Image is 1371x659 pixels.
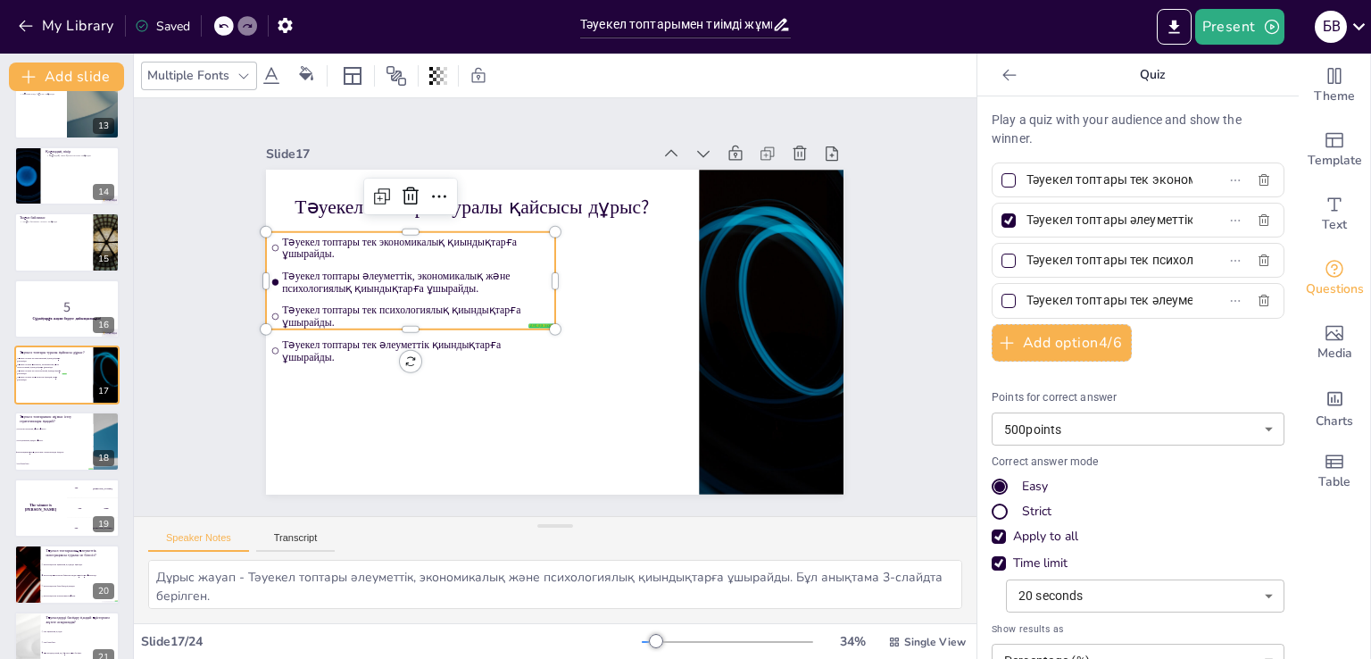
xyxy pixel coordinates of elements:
p: Quiz [1024,54,1281,96]
span: Интеграция тек психологиялық көмек. [44,596,119,598]
input: Option 3 [1026,247,1192,273]
div: 100 [67,479,120,498]
div: Layout [338,62,367,90]
button: б b [1315,9,1347,45]
p: Play a quiz with your audience and show the winner. [992,111,1284,148]
div: Saved [135,18,190,35]
span: Text [1322,215,1347,235]
p: Тәуекелдерді басқару қандай әдістермен жүзеге асырылады? [46,615,114,625]
button: Present [1195,9,1284,45]
div: Add text boxes [1299,182,1370,246]
div: 16 [14,279,120,338]
div: Background color [293,66,320,85]
div: Add images, graphics, shapes or video [1299,311,1370,375]
div: Slide 17 / 24 [141,633,642,650]
div: 17 [93,383,114,399]
div: Multiple Fonts [144,63,233,88]
button: Transcript [256,532,336,552]
span: Тек психологиялық көмек көрсету. [17,428,92,430]
div: 18 [14,412,120,471]
div: Add ready made slides [1299,118,1370,182]
span: Интеграция тек қаржылық қолдауды қамтиды. [44,563,119,566]
span: Position [386,65,407,87]
button: Add option4/6 [992,324,1132,362]
span: Table [1318,472,1350,492]
span: Тәуекелдерді анықтау, бағалау және басқару. [44,651,119,654]
input: Option 2 [1026,207,1192,233]
input: Option 4 [1026,288,1192,313]
div: Time limit [992,555,1284,572]
div: 13 [14,80,120,139]
span: Тәуекел топтары әлеуметтік, экономикалық және психологиялық қиындықтарға ұшырайды. [382,79,579,295]
div: 20 [93,583,114,599]
span: Тәуекел топтары әлеуметтік, экономикалық және психологиялық қиындықтарға ұшырайды. [17,363,66,368]
div: 19 [93,516,114,532]
div: 16 [93,317,114,333]
span: Theme [1314,87,1355,106]
button: My Library [13,12,121,40]
div: Easy [1022,478,1048,496]
div: Apply to all [992,528,1284,546]
span: Тәуекел топтары тек әлеуметтік қиындықтарға ұшырайды. [17,376,66,380]
span: Questions [1306,279,1364,299]
span: Тәуекел топтары тек психологиялық қиындықтарға ұшырайды. [17,370,66,374]
span: Тек білім беру. [44,640,119,642]
div: Change the overall theme [1299,54,1370,118]
span: Тәуекел топтары тек экономикалық қиындықтарға ұшырайды. [408,56,605,271]
span: Интеграция әлеуметтік байланыстарды нығайтуға көмектеседі. [44,574,119,577]
div: Time limit [1013,555,1068,572]
input: Option 1 [1026,167,1192,193]
p: Тәуекел топтары туралы қайсысы дұрыс? [446,38,718,335]
div: 34 % [831,633,874,650]
p: Қоғамдық пікір қалыптастыру маңызды [46,154,114,157]
input: Insert title [580,12,772,38]
div: Get real-time input from your audience [1299,246,1370,311]
div: 15 [93,251,114,267]
div: б b [1315,11,1347,43]
h4: The winner is [PERSON_NAME] [14,504,67,513]
span: Тәуекел топтары тек психологиялық қиындықтарға ұшырайды. [357,103,554,318]
span: Тек білім беру. [17,463,92,464]
div: 20 seconds [1006,580,1284,613]
div: Add a table [1299,439,1370,504]
span: Media [1317,344,1352,363]
span: Single View [904,635,966,649]
div: 14 [14,146,120,205]
div: 17 [14,346,120,405]
p: Тәуекел топтарымен жұмыс істеу стратегиялары қандай? [20,413,88,423]
div: Easy [992,478,1284,496]
p: Correct answer mode [992,455,1284,471]
div: 15 [14,213,120,271]
p: Қоғамдық пікір [46,149,114,154]
span: Тек қаржылық қолдау көрсету. [17,439,92,442]
button: Speaker Notes [148,532,249,552]
div: Strict [992,503,1284,521]
div: 500 points [992,413,1284,446]
span: Show results as [992,621,1284,637]
div: 19 [14,479,120,538]
p: Тығыз байланыс орнату маңызды [20,221,88,224]
div: 13 [93,118,114,134]
p: Тәуекел топтары туралы қайсысы дұрыс? [20,350,88,355]
button: Add slide [9,63,124,91]
div: Jaap [104,507,108,510]
span: Тәуекел топтары тек экономикалық қиындықтарға ұшырайды. [17,357,66,362]
button: Export to PowerPoint [1157,9,1192,45]
span: Template [1308,151,1362,171]
span: Интеграция тек білім беруді қамтиды. [44,585,119,588]
div: 14 [93,184,114,200]
p: Тығыз байланыс [20,215,88,221]
strong: Сұрақтарға жауап беруге дайындалыңыз! [32,316,101,321]
p: Нәтижелерді бағалау маңызды [20,92,62,96]
p: Тәуекел топтарының әлеуметтік интеграциясы туралы не білесіз? [46,548,114,558]
p: Points for correct answer [992,390,1284,406]
p: 5 [20,297,114,317]
div: Add charts and graphs [1299,375,1370,439]
span: Charts [1316,412,1353,431]
span: Тек қаржылық қолдау. [44,630,119,633]
div: 20 [14,545,120,604]
div: 18 [93,450,114,466]
textarea: Дұрыс жауап - Тәуекел топтары әлеуметтік, экономикалық және психологиялық қиындықтарға ұшырайды. ... [148,560,962,609]
div: 300 [67,518,120,538]
span: Интеграцияланған әдістер мен стратегияларды қолдану. [17,451,92,454]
